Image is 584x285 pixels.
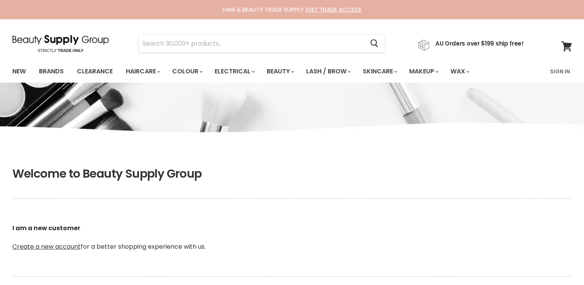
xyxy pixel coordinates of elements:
[261,63,299,80] a: Beauty
[71,63,118,80] a: Clearance
[12,224,80,232] b: I am a new customer
[12,167,572,181] h1: Welcome to Beauty Supply Group
[545,63,575,80] a: Sign In
[545,249,576,277] iframe: Gorgias live chat messenger
[12,242,81,251] a: Create a new account
[139,35,364,53] input: Search
[7,60,511,83] ul: Main menu
[166,63,207,80] a: Colour
[33,63,69,80] a: Brands
[3,6,582,14] div: HAIR & BEAUTY TRADE SUPPLY |
[138,34,385,53] form: Product
[3,60,582,83] nav: Main
[445,63,474,80] a: Wax
[300,63,355,80] a: Lash / Brow
[209,63,259,80] a: Electrical
[307,5,361,14] a: GET TRADE ACCESS
[357,63,402,80] a: Skincare
[120,63,165,80] a: Haircare
[364,35,385,53] button: Search
[403,63,443,80] a: Makeup
[12,205,572,270] p: for a better shopping experience with us.
[7,63,32,80] a: New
